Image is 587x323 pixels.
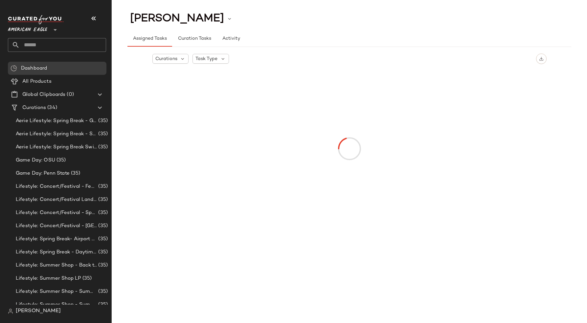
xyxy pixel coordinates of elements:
[11,65,17,72] img: svg%3e
[16,130,97,138] span: Aerie Lifestyle: Spring Break - Sporty
[65,91,74,98] span: (0)
[16,235,97,243] span: Lifestyle: Spring Break- Airport Style
[81,275,92,282] span: (35)
[97,143,108,151] span: (35)
[16,301,97,309] span: Lifestyle: Summer Shop - Summer Internship
[97,183,108,190] span: (35)
[97,248,108,256] span: (35)
[55,157,66,164] span: (35)
[70,170,80,177] span: (35)
[16,183,97,190] span: Lifestyle: Concert/Festival - Femme
[177,36,211,41] span: Curation Tasks
[97,288,108,295] span: (35)
[16,275,81,282] span: Lifestyle: Summer Shop LP
[16,209,97,217] span: Lifestyle: Concert/Festival - Sporty
[155,55,177,62] span: Curations
[97,262,108,269] span: (35)
[16,143,97,151] span: Aerie Lifestyle: Spring Break Swimsuits Landing Page
[16,288,97,295] span: Lifestyle: Summer Shop - Summer Abroad
[8,15,64,24] img: cfy_white_logo.C9jOOHJF.svg
[16,222,97,230] span: Lifestyle: Concert/Festival - [GEOGRAPHIC_DATA]
[195,55,217,62] span: Task Type
[539,56,544,61] img: svg%3e
[97,235,108,243] span: (35)
[97,117,108,125] span: (35)
[22,78,52,85] span: All Products
[22,91,65,98] span: Global Clipboards
[97,196,108,204] span: (35)
[16,248,97,256] span: Lifestyle: Spring Break - Daytime Casual
[16,196,97,204] span: Lifestyle: Concert/Festival Landing Page
[97,222,108,230] span: (35)
[46,104,57,112] span: (34)
[97,130,108,138] span: (35)
[130,12,224,25] span: [PERSON_NAME]
[8,309,13,314] img: svg%3e
[133,36,167,41] span: Assigned Tasks
[8,22,47,34] span: American Eagle
[21,65,47,72] span: Dashboard
[16,307,61,315] span: [PERSON_NAME]
[22,104,46,112] span: Curations
[97,301,108,309] span: (35)
[16,262,97,269] span: Lifestyle: Summer Shop - Back to School Essentials
[16,170,70,177] span: Game Day: Penn State
[222,36,240,41] span: Activity
[16,117,97,125] span: Aerie Lifestyle: Spring Break - Girly/Femme
[97,209,108,217] span: (35)
[16,157,55,164] span: Game Day: OSU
